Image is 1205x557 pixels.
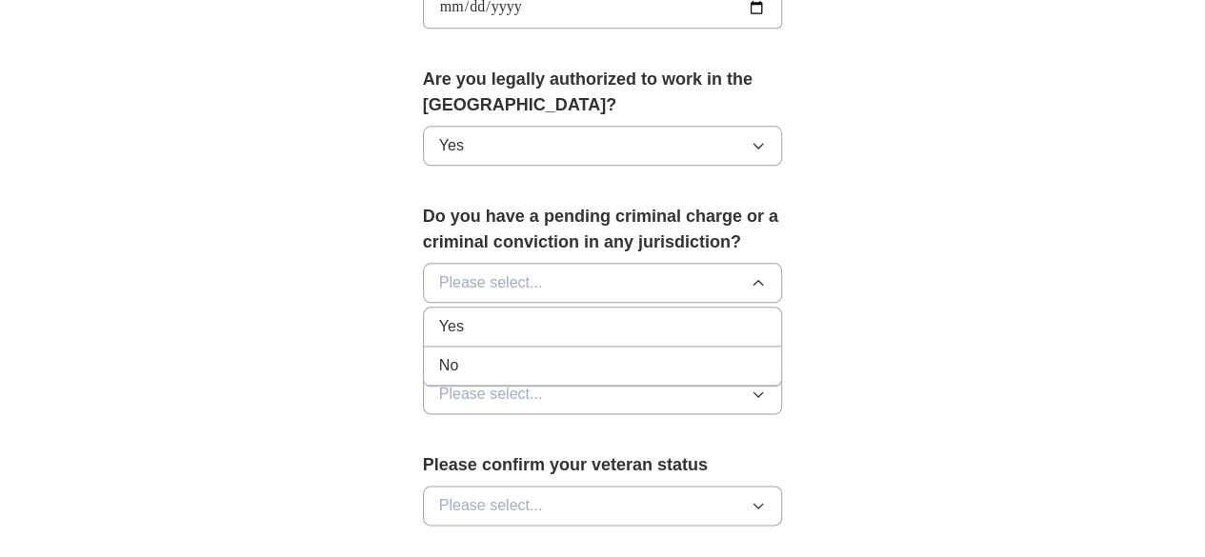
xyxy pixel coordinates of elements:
span: No [439,354,458,377]
button: Please select... [423,374,783,414]
span: Yes [439,134,464,157]
button: Please select... [423,263,783,303]
span: Please select... [439,383,543,406]
label: Are you legally authorized to work in the [GEOGRAPHIC_DATA]? [423,67,783,118]
label: Do you have a pending criminal charge or a criminal conviction in any jurisdiction? [423,204,783,255]
span: Please select... [439,494,543,517]
span: Yes [439,315,464,338]
button: Yes [423,126,783,166]
label: Please confirm your veteran status [423,452,783,478]
button: Please select... [423,486,783,526]
span: Please select... [439,271,543,294]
